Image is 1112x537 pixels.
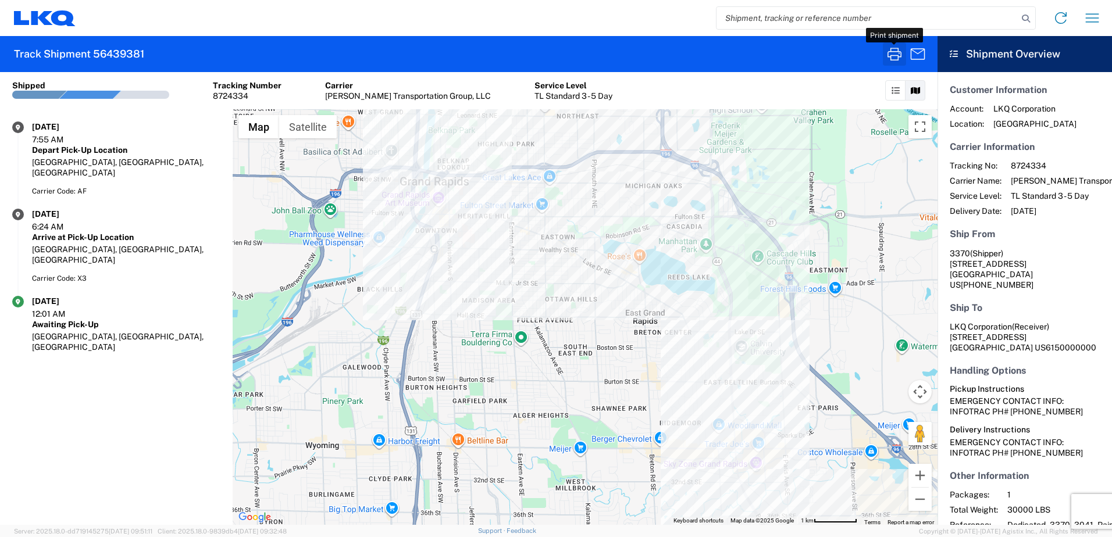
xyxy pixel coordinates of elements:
[797,517,861,525] button: Map Scale: 1 km per 71 pixels
[730,517,794,524] span: Map data ©2025 Google
[279,115,337,138] button: Show satellite imagery
[864,519,881,525] a: Terms
[950,321,1100,353] address: [GEOGRAPHIC_DATA] US
[908,422,932,445] button: Drag Pegman onto the map to open Street View
[950,489,998,500] span: Packages:
[961,280,1033,289] span: [PHONE_NUMBER]
[717,7,1018,29] input: Shipment, tracking or reference number
[534,91,612,101] div: TL Standard 3 - 5 Day
[32,331,220,352] div: [GEOGRAPHIC_DATA], [GEOGRAPHIC_DATA], [GEOGRAPHIC_DATA]
[32,134,90,145] div: 7:55 AM
[950,396,1100,417] div: EMERGENCY CONTACT INFO: INFOTRAC PH# [PHONE_NUMBER]
[908,115,932,138] button: Toggle fullscreen view
[213,80,281,91] div: Tracking Number
[950,176,1001,186] span: Carrier Name:
[993,103,1077,114] span: LKQ Corporation
[325,91,491,101] div: [PERSON_NAME] Transportation Group, LLC
[950,437,1100,458] div: EMERGENCY CONTACT INFO: INFOTRAC PH# [PHONE_NUMBER]
[950,248,1100,290] address: [GEOGRAPHIC_DATA] US
[238,528,287,535] span: [DATE] 09:32:48
[938,36,1112,72] header: Shipment Overview
[908,380,932,403] button: Map camera controls
[993,119,1077,129] span: [GEOGRAPHIC_DATA]
[236,510,274,525] img: Google
[950,365,1100,376] h5: Handling Options
[32,145,220,155] div: Depart Pick-Up Location
[950,228,1100,239] h5: Ship From
[950,259,1027,268] span: [STREET_ADDRESS]
[673,517,723,525] button: Keyboard shortcuts
[32,244,220,265] div: [GEOGRAPHIC_DATA], [GEOGRAPHIC_DATA], [GEOGRAPHIC_DATA]
[950,119,984,129] span: Location:
[158,528,287,535] span: Client: 2025.18.0-9839db4
[478,527,507,534] a: Support
[32,186,220,196] div: Carrier Code: AF
[950,249,970,258] span: 3370
[950,206,1001,216] span: Delivery Date:
[950,302,1100,313] h5: Ship To
[950,160,1001,171] span: Tracking No:
[950,470,1100,481] h5: Other Information
[950,425,1100,435] h6: Delivery Instructions
[970,249,1003,258] span: (Shipper)
[32,309,90,319] div: 12:01 AM
[950,141,1100,152] h5: Carrier Information
[109,528,152,535] span: [DATE] 09:51:11
[950,103,984,114] span: Account:
[32,209,90,219] div: [DATE]
[950,191,1001,201] span: Service Level:
[950,384,1100,394] h6: Pickup Instructions
[888,519,934,525] a: Report a map error
[950,84,1100,95] h5: Customer Information
[14,528,152,535] span: Server: 2025.18.0-dd719145275
[534,80,612,91] div: Service Level
[32,157,220,178] div: [GEOGRAPHIC_DATA], [GEOGRAPHIC_DATA], [GEOGRAPHIC_DATA]
[238,115,279,138] button: Show street map
[14,47,144,61] h2: Track Shipment 56439381
[32,273,220,284] div: Carrier Code: X3
[1012,322,1049,331] span: (Receiver)
[908,488,932,511] button: Zoom out
[507,527,536,534] a: Feedback
[32,232,220,242] div: Arrive at Pick-Up Location
[950,520,998,530] span: Reference:
[325,80,491,91] div: Carrier
[919,526,1098,536] span: Copyright © [DATE]-[DATE] Agistix Inc., All Rights Reserved
[950,504,998,515] span: Total Weight:
[32,221,90,232] div: 6:24 AM
[1046,343,1096,352] span: 6150000000
[32,319,220,330] div: Awaiting Pick-Up
[12,80,45,91] div: Shipped
[213,91,281,101] div: 8724334
[950,322,1049,342] span: LKQ Corporation [STREET_ADDRESS]
[32,296,90,306] div: [DATE]
[908,464,932,487] button: Zoom in
[236,510,274,525] a: Open this area in Google Maps (opens a new window)
[801,517,814,524] span: 1 km
[32,121,90,132] div: [DATE]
